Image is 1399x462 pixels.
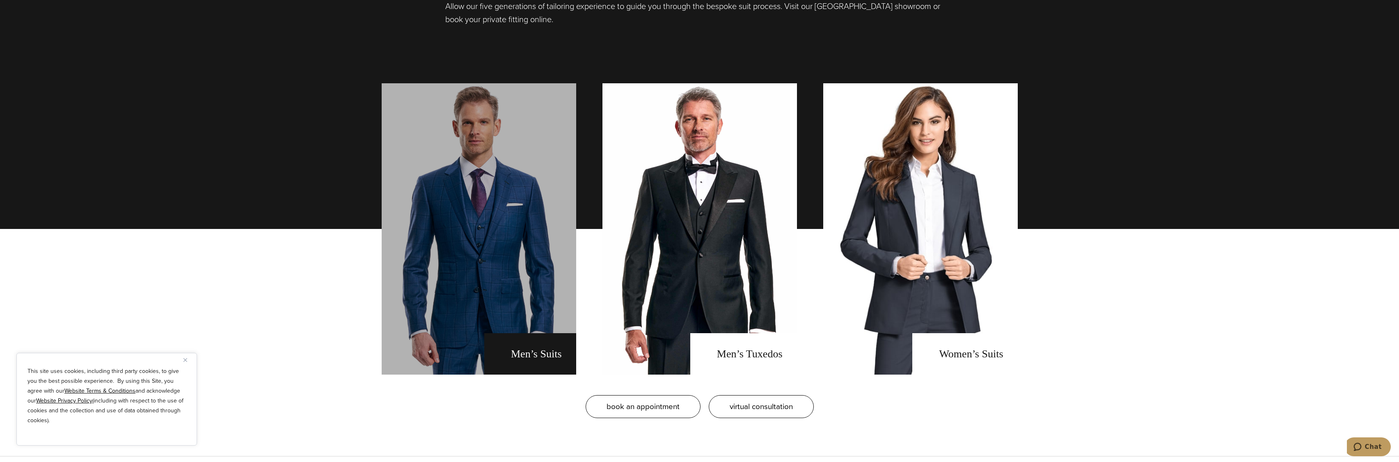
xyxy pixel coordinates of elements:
a: virtual consultation [709,395,814,418]
span: virtual consultation [730,400,793,412]
a: book an appointment [586,395,701,418]
span: book an appointment [607,400,680,412]
p: This site uses cookies, including third party cookies, to give you the best possible experience. ... [27,366,186,425]
a: Website Privacy Policy [36,396,92,405]
iframe: Opens a widget where you can chat to one of our agents [1347,437,1391,458]
a: Website Terms & Conditions [64,387,135,395]
a: men's suits [382,83,576,375]
img: Close [183,358,187,362]
button: Close [183,355,193,365]
a: men's tuxedos [602,83,797,375]
a: Women's Suits [823,83,1018,375]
